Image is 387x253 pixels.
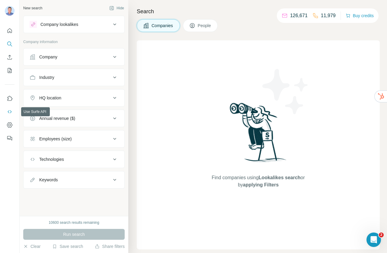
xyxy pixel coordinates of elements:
[346,11,374,20] button: Buy credits
[39,177,58,183] div: Keywords
[39,156,64,162] div: Technologies
[39,54,57,60] div: Company
[24,152,124,167] button: Technologies
[24,91,124,105] button: HQ location
[39,136,72,142] div: Employees (size)
[210,174,306,189] span: Find companies using or by
[23,5,42,11] div: New search
[24,17,124,32] button: Company lookalikes
[152,23,174,29] span: Companies
[227,101,290,168] img: Surfe Illustration - Woman searching with binoculars
[24,173,124,187] button: Keywords
[259,175,301,180] span: Lookalikes search
[5,93,14,104] button: Use Surfe on LinkedIn
[5,52,14,63] button: Enrich CSV
[5,120,14,130] button: Dashboard
[366,233,381,247] iframe: Intercom live chat
[23,243,40,249] button: Clear
[137,7,380,16] h4: Search
[24,132,124,146] button: Employees (size)
[5,106,14,117] button: Use Surfe API
[24,111,124,126] button: Annual revenue ($)
[52,243,83,249] button: Save search
[24,70,124,85] button: Industry
[379,233,384,237] span: 2
[105,4,128,13] button: Hide
[5,133,14,144] button: Feedback
[5,25,14,36] button: Quick start
[258,64,313,119] img: Surfe Illustration - Stars
[5,6,14,16] img: Avatar
[39,74,54,80] div: Industry
[5,65,14,76] button: My lists
[39,115,75,121] div: Annual revenue ($)
[49,220,99,225] div: 10600 search results remaining
[321,12,336,19] p: 11,979
[23,39,125,45] p: Company information
[243,182,279,187] span: applying Filters
[39,95,61,101] div: HQ location
[95,243,125,249] button: Share filters
[24,50,124,64] button: Company
[40,21,78,27] div: Company lookalikes
[5,39,14,49] button: Search
[198,23,212,29] span: People
[290,12,308,19] p: 126,671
